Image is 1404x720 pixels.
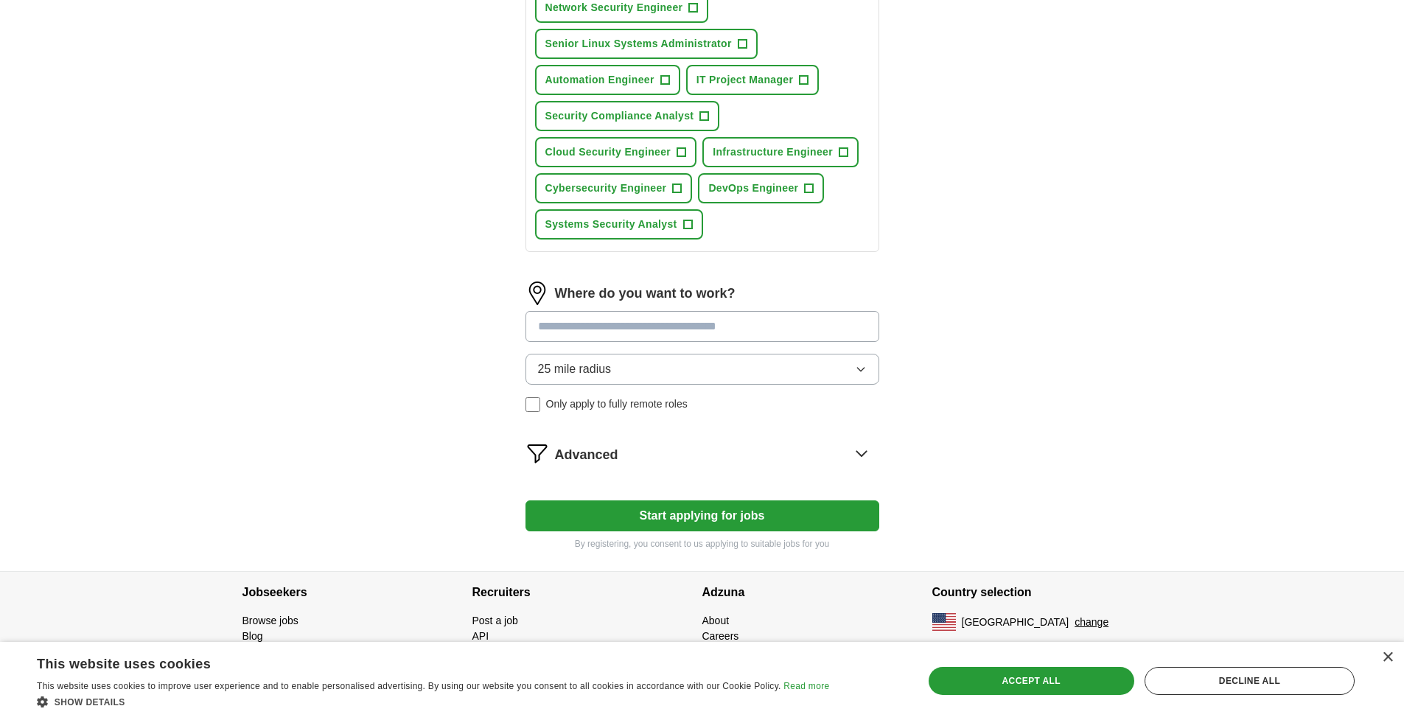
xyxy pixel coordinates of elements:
button: Infrastructure Engineer [702,137,859,167]
button: IT Project Manager [686,65,820,95]
button: Automation Engineer [535,65,680,95]
span: This website uses cookies to improve user experience and to enable personalised advertising. By u... [37,681,781,691]
div: Close [1382,652,1393,663]
span: Cloud Security Engineer [545,144,671,160]
span: Show details [55,697,125,707]
a: Browse jobs [242,615,298,626]
div: Show details [37,694,829,709]
span: Senior Linux Systems Administrator [545,36,732,52]
a: Read more, opens a new window [783,681,829,691]
span: Cybersecurity Engineer [545,181,667,196]
input: Only apply to fully remote roles [525,397,540,412]
a: Blog [242,630,263,642]
span: 25 mile radius [538,360,612,378]
button: Senior Linux Systems Administrator [535,29,758,59]
button: change [1075,615,1108,630]
span: [GEOGRAPHIC_DATA] [962,615,1069,630]
span: Infrastructure Engineer [713,144,833,160]
div: Decline all [1145,667,1355,695]
button: DevOps Engineer [698,173,824,203]
a: Post a job [472,615,518,626]
span: Security Compliance Analyst [545,108,694,124]
span: DevOps Engineer [708,181,798,196]
a: Careers [702,630,739,642]
button: Cybersecurity Engineer [535,173,693,203]
button: Security Compliance Analyst [535,101,720,131]
span: Systems Security Analyst [545,217,677,232]
img: US flag [932,613,956,631]
img: location.png [525,282,549,305]
h4: Country selection [932,572,1162,613]
div: Accept all [929,667,1134,695]
button: 25 mile radius [525,354,879,385]
button: Start applying for jobs [525,500,879,531]
span: Advanced [555,445,618,465]
a: About [702,615,730,626]
span: Only apply to fully remote roles [546,396,688,412]
label: Where do you want to work? [555,284,736,304]
span: Automation Engineer [545,72,654,88]
div: This website uses cookies [37,651,792,673]
p: By registering, you consent to us applying to suitable jobs for you [525,537,879,551]
a: API [472,630,489,642]
button: Systems Security Analyst [535,209,703,240]
span: IT Project Manager [696,72,794,88]
button: Cloud Security Engineer [535,137,697,167]
img: filter [525,441,549,465]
